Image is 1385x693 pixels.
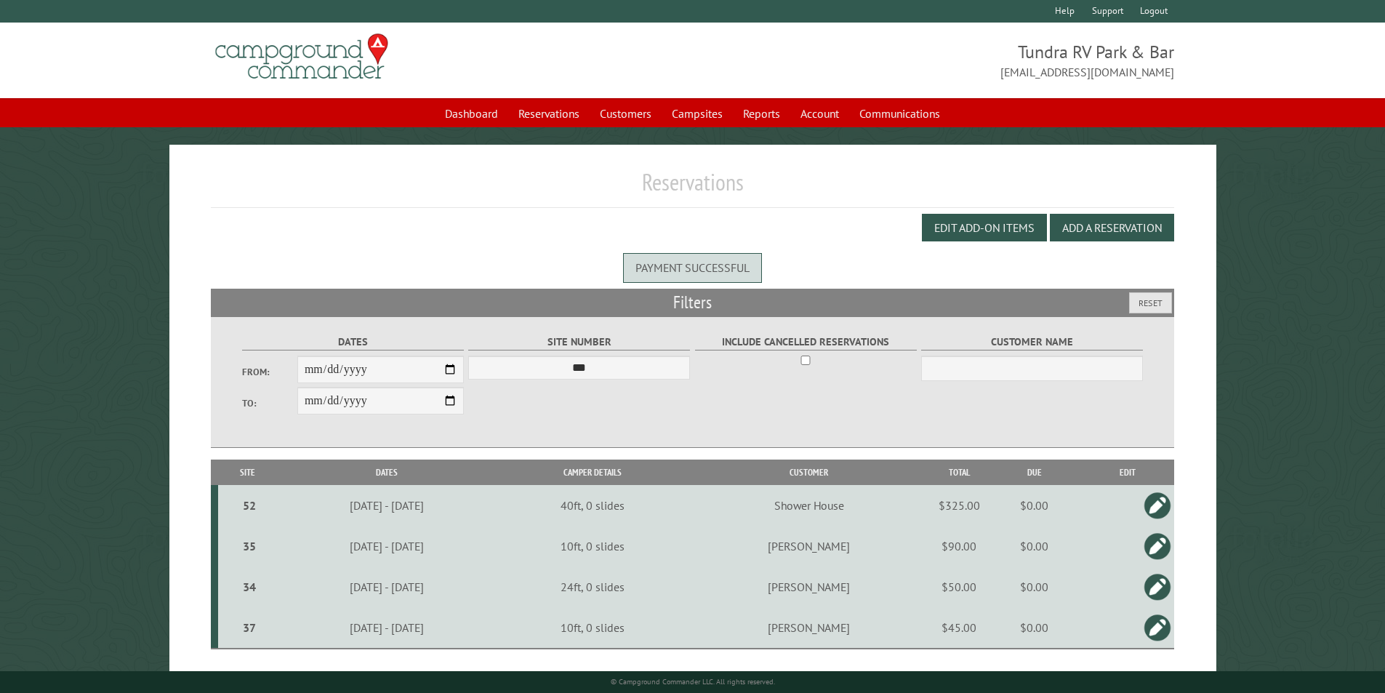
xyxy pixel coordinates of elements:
[224,539,275,553] div: 35
[688,485,930,526] td: Shower House
[279,580,494,594] div: [DATE] - [DATE]
[663,100,731,127] a: Campsites
[988,485,1080,526] td: $0.00
[497,607,688,649] td: 10ft, 0 slides
[930,607,988,649] td: $45.00
[988,607,1080,649] td: $0.00
[277,460,497,485] th: Dates
[279,620,494,635] div: [DATE] - [DATE]
[922,214,1047,241] button: Edit Add-on Items
[851,100,949,127] a: Communications
[510,100,588,127] a: Reservations
[988,566,1080,607] td: $0.00
[792,100,848,127] a: Account
[1080,460,1174,485] th: Edit
[988,460,1080,485] th: Due
[497,566,688,607] td: 24ft, 0 slides
[1129,292,1172,313] button: Reset
[930,460,988,485] th: Total
[468,334,690,350] label: Site Number
[930,566,988,607] td: $50.00
[591,100,660,127] a: Customers
[211,168,1175,208] h1: Reservations
[611,677,775,686] small: © Campground Commander LLC. All rights reserved.
[242,396,297,410] label: To:
[988,526,1080,566] td: $0.00
[497,526,688,566] td: 10ft, 0 slides
[930,485,988,526] td: $325.00
[211,289,1175,316] h2: Filters
[623,253,762,282] div: Payment successful
[224,580,275,594] div: 34
[218,460,277,485] th: Site
[279,498,494,513] div: [DATE] - [DATE]
[930,526,988,566] td: $90.00
[921,334,1143,350] label: Customer Name
[693,40,1175,81] span: Tundra RV Park & Bar [EMAIL_ADDRESS][DOMAIN_NAME]
[242,365,297,379] label: From:
[211,28,393,85] img: Campground Commander
[497,485,688,526] td: 40ft, 0 slides
[688,566,930,607] td: [PERSON_NAME]
[688,526,930,566] td: [PERSON_NAME]
[242,334,464,350] label: Dates
[497,460,688,485] th: Camper Details
[688,607,930,649] td: [PERSON_NAME]
[1050,214,1174,241] button: Add a Reservation
[224,498,275,513] div: 52
[279,539,494,553] div: [DATE] - [DATE]
[436,100,507,127] a: Dashboard
[224,620,275,635] div: 37
[688,460,930,485] th: Customer
[734,100,789,127] a: Reports
[695,334,917,350] label: Include Cancelled Reservations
